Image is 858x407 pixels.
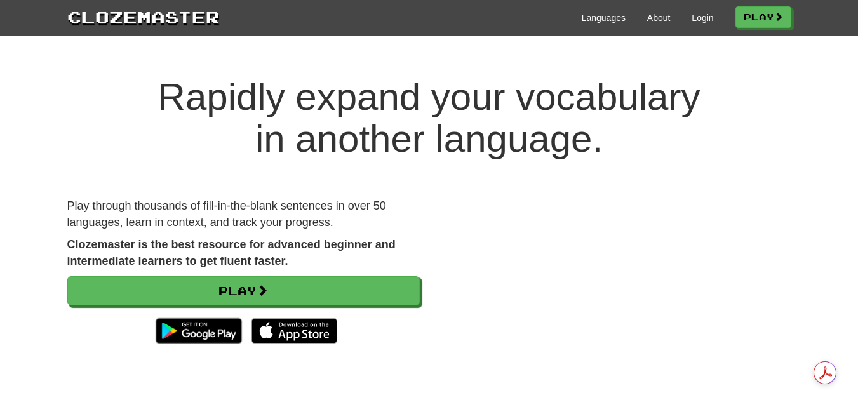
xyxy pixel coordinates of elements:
a: About [647,11,671,24]
img: Download_on_the_App_Store_Badge_US-UK_135x40-25178aeef6eb6b83b96f5f2d004eda3bffbb37122de64afbaef7... [251,318,337,344]
a: Play [67,276,420,305]
img: Get it on Google Play [149,312,248,350]
p: Play through thousands of fill-in-the-blank sentences in over 50 languages, learn in context, and... [67,198,420,230]
a: Play [735,6,791,28]
a: Login [692,11,713,24]
a: Languages [582,11,626,24]
strong: Clozemaster is the best resource for advanced beginner and intermediate learners to get fluent fa... [67,238,396,267]
a: Clozemaster [67,5,220,29]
